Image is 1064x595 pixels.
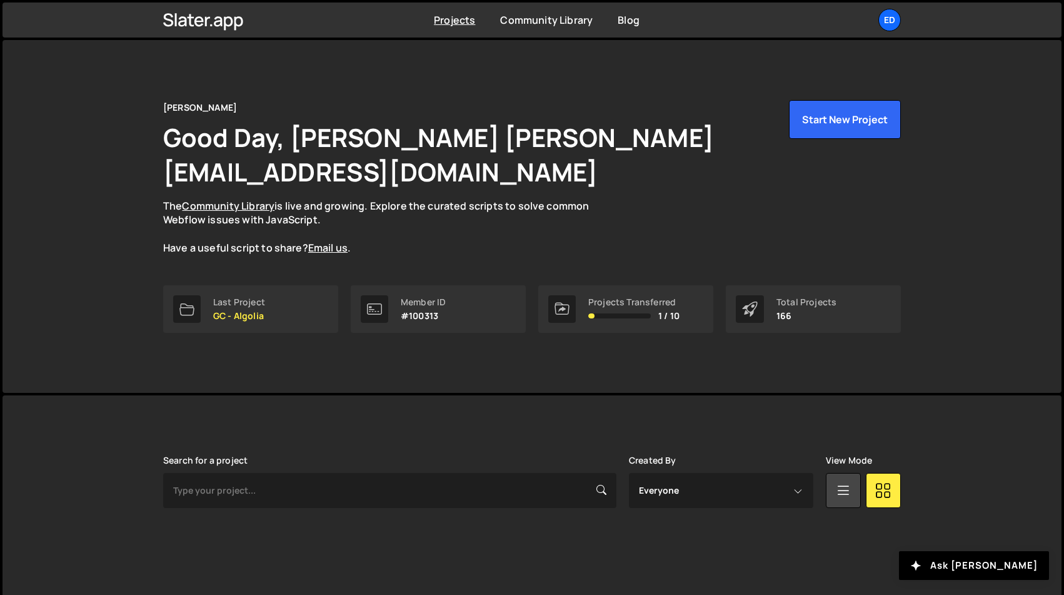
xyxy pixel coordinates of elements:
[163,473,616,508] input: Type your project...
[401,297,446,307] div: Member ID
[588,297,680,307] div: Projects Transferred
[899,551,1049,580] button: Ask [PERSON_NAME]
[434,13,475,27] a: Projects
[163,285,338,333] a: Last Project GC - Algolia
[618,13,640,27] a: Blog
[163,100,237,115] div: [PERSON_NAME]
[163,455,248,465] label: Search for a project
[789,100,901,139] button: Start New Project
[401,311,446,321] p: #100313
[163,120,788,189] h1: Good Day, [PERSON_NAME] [PERSON_NAME][EMAIL_ADDRESS][DOMAIN_NAME]
[658,311,680,321] span: 1 / 10
[213,297,265,307] div: Last Project
[163,199,613,255] p: The is live and growing. Explore the curated scripts to solve common Webflow issues with JavaScri...
[776,297,836,307] div: Total Projects
[308,241,348,255] a: Email us
[500,13,593,27] a: Community Library
[826,455,872,465] label: View Mode
[629,455,676,465] label: Created By
[213,311,265,321] p: GC - Algolia
[182,199,274,213] a: Community Library
[878,9,901,31] a: Ed
[776,311,836,321] p: 166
